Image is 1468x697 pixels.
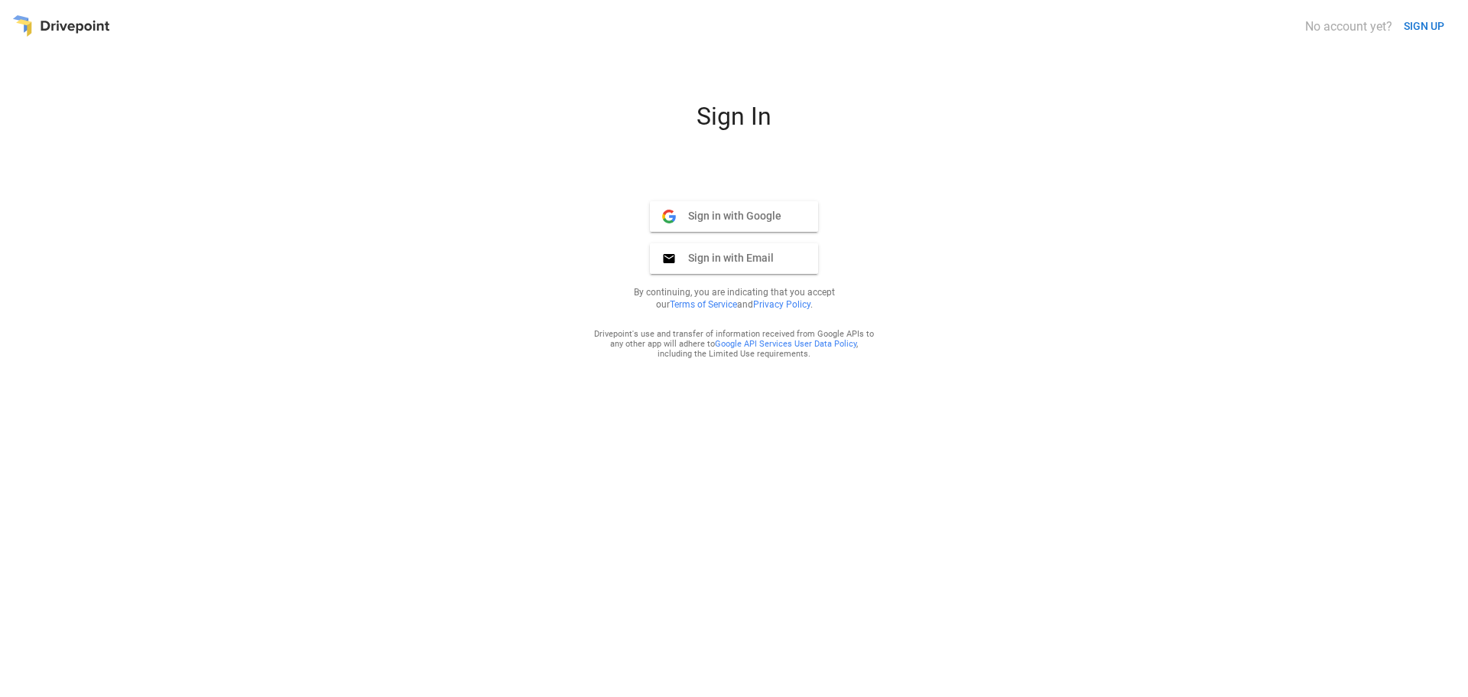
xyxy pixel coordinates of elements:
[715,339,856,349] a: Google API Services User Data Policy
[550,102,917,143] div: Sign In
[615,286,853,311] p: By continuing, you are indicating that you accept our and .
[593,329,875,359] div: Drivepoint's use and transfer of information received from Google APIs to any other app will adhe...
[650,201,818,232] button: Sign in with Google
[753,299,810,310] a: Privacy Policy
[676,209,781,223] span: Sign in with Google
[670,299,737,310] a: Terms of Service
[1398,12,1450,41] button: SIGN UP
[650,243,818,274] button: Sign in with Email
[676,251,774,265] span: Sign in with Email
[1305,19,1392,34] div: No account yet?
